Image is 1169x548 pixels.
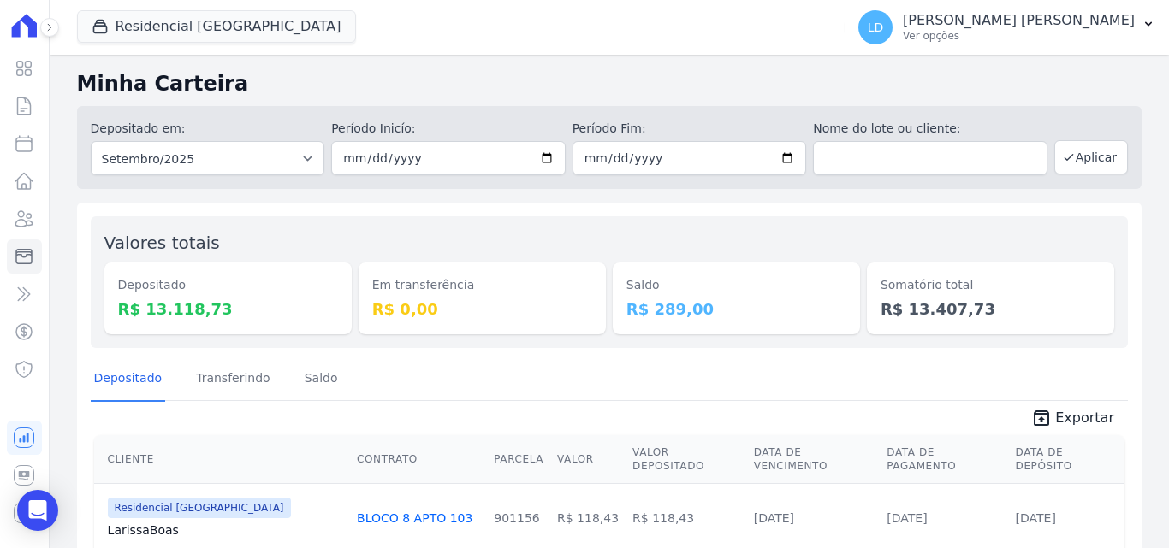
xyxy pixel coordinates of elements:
label: Valores totais [104,233,220,253]
dt: Saldo [626,276,846,294]
label: Período Fim: [573,120,807,138]
dt: Somatório total [881,276,1101,294]
a: [DATE] [887,511,927,525]
a: [DATE] [1016,511,1056,525]
button: Residencial [GEOGRAPHIC_DATA] [77,10,356,43]
dd: R$ 0,00 [372,298,592,321]
a: Transferindo [193,357,274,402]
th: Cliente [94,435,350,484]
th: Data de Pagamento [880,435,1008,484]
i: unarchive [1031,408,1052,428]
span: Residencial [GEOGRAPHIC_DATA] [108,498,291,518]
p: [PERSON_NAME] [PERSON_NAME] [903,12,1135,29]
span: LD [868,21,884,33]
a: 901156 [494,511,539,525]
th: Data de Depósito [1009,435,1124,484]
dt: Depositado [118,276,338,294]
div: Open Intercom Messenger [17,490,58,531]
p: Ver opções [903,29,1135,43]
th: Data de Vencimento [747,435,881,484]
a: Saldo [301,357,341,402]
dd: R$ 13.407,73 [881,298,1101,321]
th: Parcela [487,435,550,484]
a: unarchive Exportar [1018,408,1128,432]
span: Exportar [1055,408,1114,428]
button: LD [PERSON_NAME] [PERSON_NAME] Ver opções [845,3,1169,51]
a: Depositado [91,357,166,402]
th: Contrato [350,435,487,484]
label: Depositado em: [91,121,186,135]
label: Nome do lote ou cliente: [813,120,1047,138]
th: Valor [550,435,626,484]
label: Período Inicío: [331,120,566,138]
dd: R$ 13.118,73 [118,298,338,321]
dt: Em transferência [372,276,592,294]
h2: Minha Carteira [77,68,1142,99]
button: Aplicar [1054,140,1128,174]
a: [DATE] [754,511,794,525]
th: Valor Depositado [626,435,747,484]
a: BLOCO 8 APTO 103 [357,511,472,525]
dd: R$ 289,00 [626,298,846,321]
a: LarissaBoas [108,521,343,539]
